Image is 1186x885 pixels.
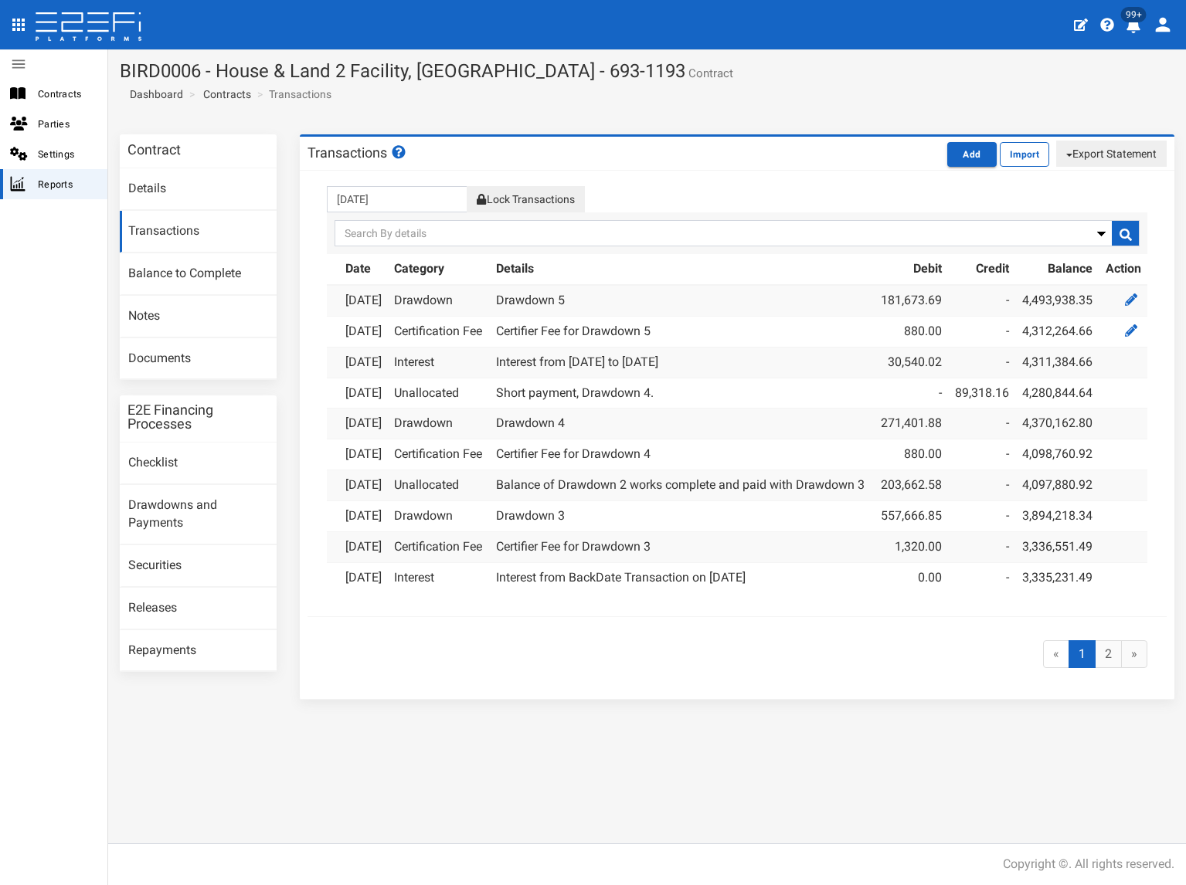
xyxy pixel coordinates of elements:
td: Drawdown [388,500,489,531]
td: 4,311,384.66 [1015,347,1099,378]
th: Balance [1015,254,1099,285]
th: Details [490,254,875,285]
td: - [948,439,1015,470]
button: Add [947,142,997,167]
th: Date [339,254,389,285]
a: Certifier Fee for Drawdown 4 [496,446,651,461]
td: Unallocated [388,378,489,409]
td: - [948,562,1015,592]
input: Search By details [335,220,1140,246]
a: Transactions [120,211,277,253]
a: Certifier Fee for Drawdown 5 [496,324,651,338]
a: Interest from BackDate Transaction on [DATE] [496,570,746,585]
span: Dashboard [124,88,183,100]
li: Transactions [253,86,331,102]
a: Balance to Complete [120,253,277,295]
a: [DATE] [345,446,382,461]
th: Category [388,254,489,285]
a: [DATE] [345,415,382,430]
div: Copyright ©. All rights reserved. [1003,856,1174,873]
td: 203,662.58 [874,470,948,501]
a: Notes [120,296,277,337]
a: Securities [120,545,277,587]
input: From Transactions Date [327,186,468,212]
a: [DATE] [345,539,382,554]
a: Checklist [120,442,277,484]
a: [DATE] [345,570,382,585]
a: Interest from [DATE] to [DATE] [496,354,658,369]
a: Drawdown 4 [496,415,565,430]
td: 0.00 [874,562,948,592]
a: Dashboard [124,86,183,102]
h3: E2E Financing Processes [127,403,269,431]
td: - [948,285,1015,316]
th: Action [1099,254,1147,285]
td: - [874,378,948,409]
td: - [948,316,1015,347]
td: 4,370,162.80 [1015,409,1099,439]
a: Certifier Fee for Drawdown 3 [496,539,651,554]
td: 3,336,551.49 [1015,531,1099,562]
span: 1 [1069,640,1096,669]
td: Drawdown [388,409,489,439]
td: Interest [388,562,489,592]
a: » [1121,640,1147,669]
button: Lock Transactions [467,186,584,212]
a: [DATE] [345,477,382,492]
td: 30,540.02 [874,347,948,378]
a: Balance of Drawdown 2 works complete and paid with Drawdown 3 [496,477,865,492]
td: 4,493,938.35 [1015,285,1099,316]
a: Releases [120,588,277,629]
a: [DATE] [345,508,382,523]
h3: Contract [127,143,181,157]
td: 4,280,844.64 [1015,378,1099,409]
a: Details [120,168,277,210]
td: Certification Fee [388,316,489,347]
span: « [1043,640,1069,669]
td: - [948,409,1015,439]
a: 2 [1095,640,1122,669]
a: Short payment, Drawdown 4. [496,385,654,400]
td: - [948,531,1015,562]
a: Contracts [203,86,251,102]
a: [DATE] [345,293,382,307]
span: Reports [38,175,95,193]
td: - [948,500,1015,531]
td: 4,312,264.66 [1015,316,1099,347]
td: Certification Fee [388,531,489,562]
td: 557,666.85 [874,500,948,531]
td: 1,320.00 [874,531,948,562]
button: Import [1000,142,1049,167]
td: 4,098,760.92 [1015,439,1099,470]
h3: Transactions [308,145,408,160]
a: Repayments [120,630,277,672]
th: Debit [874,254,948,285]
a: [DATE] [345,385,382,400]
a: Drawdowns and Payments [120,485,277,544]
td: 3,894,218.34 [1015,500,1099,531]
a: Drawdown 3 [496,508,565,523]
td: 3,335,231.49 [1015,562,1099,592]
td: 4,097,880.92 [1015,470,1099,501]
span: Parties [38,115,95,133]
h1: BIRD0006 - House & Land 2 Facility, [GEOGRAPHIC_DATA] - 693-1193 [120,61,1174,81]
a: Drawdown 5 [496,293,565,307]
td: 89,318.16 [948,378,1015,409]
th: Credit [948,254,1015,285]
a: Add [947,146,1000,161]
td: - [948,470,1015,501]
td: 181,673.69 [874,285,948,316]
td: 880.00 [874,316,948,347]
span: Settings [38,145,95,163]
small: Contract [685,68,733,80]
button: Export Statement [1056,141,1167,167]
span: Contracts [38,85,95,103]
td: Interest [388,347,489,378]
td: 271,401.88 [874,409,948,439]
td: Drawdown [388,285,489,316]
td: 880.00 [874,439,948,470]
td: Certification Fee [388,439,489,470]
td: Unallocated [388,470,489,501]
a: [DATE] [345,324,382,338]
a: [DATE] [345,354,382,369]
